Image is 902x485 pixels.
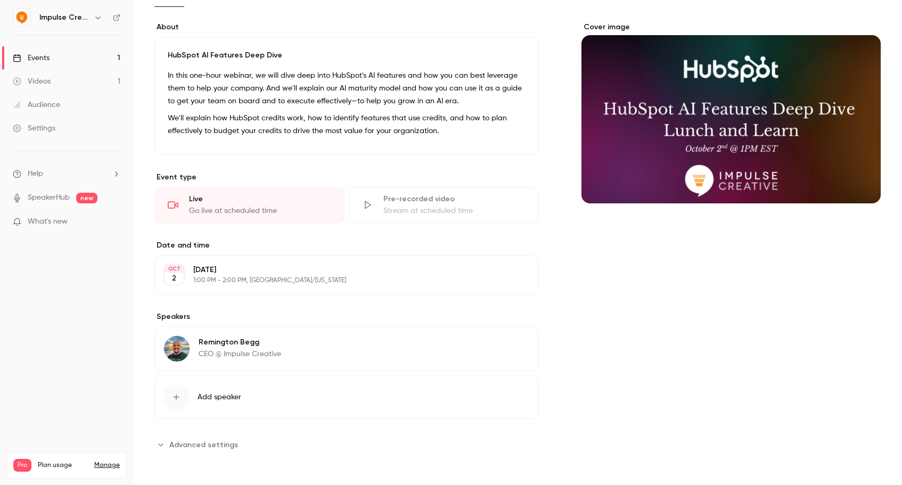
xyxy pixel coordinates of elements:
[168,112,526,137] p: We'll explain how HubSpot credits work, how to identify features that use credits, and how to pla...
[154,187,345,223] div: LiveGo live at scheduled time
[199,349,281,359] p: CEO @ Impulse Creative
[199,337,281,348] p: Remington Begg
[165,265,184,273] div: OCT
[154,172,539,183] p: Event type
[581,22,881,32] label: Cover image
[13,9,30,26] img: Impulse Creative
[193,276,482,285] p: 1:00 PM - 2:00 PM, [GEOGRAPHIC_DATA]/[US_STATE]
[13,459,31,472] span: Pro
[168,50,526,61] p: HubSpot AI Features Deep Dive
[189,194,331,204] div: Live
[39,12,89,23] h6: Impulse Creative
[28,192,70,203] a: SpeakerHub
[13,100,60,110] div: Audience
[28,216,68,227] span: What's new
[13,76,51,87] div: Videos
[154,22,539,32] label: About
[154,436,539,453] section: Advanced settings
[581,22,881,203] section: Cover image
[349,187,539,223] div: Pre-recorded videoStream at scheduled time
[76,193,97,203] span: new
[169,439,238,450] span: Advanced settings
[13,53,50,63] div: Events
[94,461,120,470] a: Manage
[164,336,190,361] img: Remington Begg
[168,69,526,108] p: In this one-hour webinar, we will dive deep into HubSpot's AI features and how you can best lever...
[198,392,241,402] span: Add speaker
[13,168,120,179] li: help-dropdown-opener
[383,194,526,204] div: Pre-recorded video
[154,240,539,251] label: Date and time
[28,168,43,179] span: Help
[172,273,176,284] p: 2
[193,265,482,275] p: [DATE]
[154,375,539,419] button: Add speaker
[189,205,331,216] div: Go live at scheduled time
[108,217,120,227] iframe: Noticeable Trigger
[154,436,244,453] button: Advanced settings
[38,461,88,470] span: Plan usage
[154,311,539,322] label: Speakers
[13,123,55,134] div: Settings
[154,326,539,371] div: Remington BeggRemington BeggCEO @ Impulse Creative
[383,205,526,216] div: Stream at scheduled time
